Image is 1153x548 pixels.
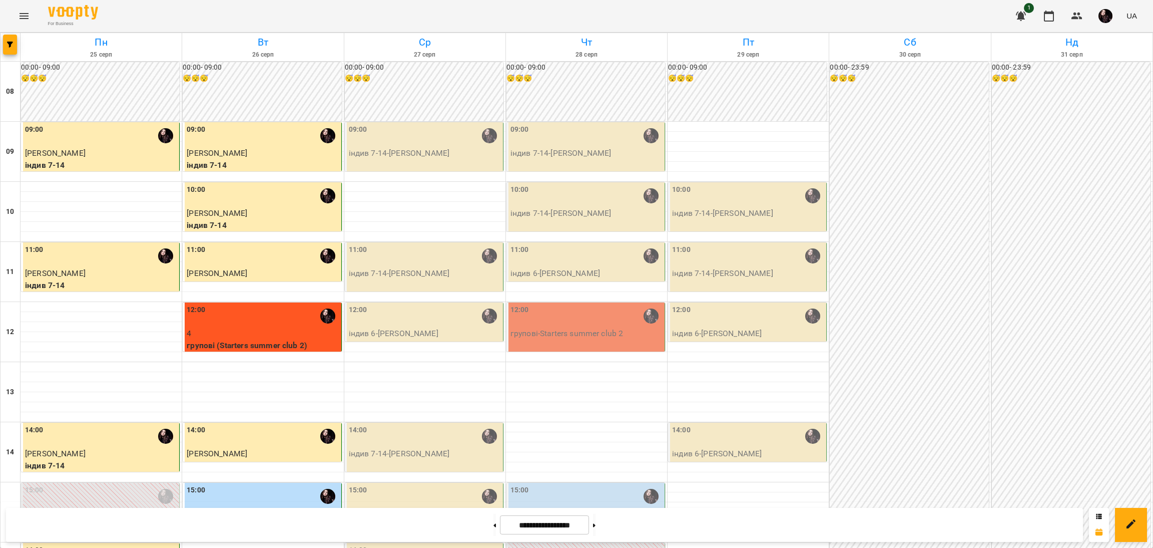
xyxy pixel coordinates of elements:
[992,62,1150,73] h6: 00:00 - 23:59
[25,159,177,171] p: індив 7-14
[1098,9,1112,23] img: c92daf42e94a56623d94c35acff0251f.jpg
[482,128,497,143] img: Абрамова Анастасія
[482,248,497,263] img: Абрамова Анастасія
[25,244,44,255] label: 11:00
[644,188,659,203] img: Абрамова Анастасія
[48,5,98,20] img: Voopty Logo
[510,184,529,195] label: 10:00
[187,159,339,171] p: індив 7-14
[644,128,659,143] img: Абрамова Анастасія
[187,449,247,458] span: [PERSON_NAME]
[672,328,824,340] p: індив 6 - [PERSON_NAME]
[482,309,497,324] img: Абрамова Анастасія
[320,309,335,324] img: Абрамова Анастасія
[644,309,659,324] div: Абрамова Анастасія
[672,267,824,280] p: індив 7-14 - [PERSON_NAME]
[349,305,367,316] label: 12:00
[1126,11,1137,21] span: UA
[346,50,504,60] h6: 27 серп
[25,460,177,472] p: індив 7-14
[672,207,824,219] p: індив 7-14 - [PERSON_NAME]
[669,35,827,50] h6: Пт
[993,35,1151,50] h6: Нд
[158,429,173,444] img: Абрамова Анастасія
[805,309,820,324] img: Абрамова Анастасія
[12,4,36,28] button: Menu
[805,429,820,444] div: Абрамова Анастасія
[346,35,504,50] h6: Ср
[187,268,247,278] span: [PERSON_NAME]
[25,124,44,135] label: 09:00
[25,268,86,278] span: [PERSON_NAME]
[993,50,1151,60] h6: 31 серп
[187,148,247,158] span: [PERSON_NAME]
[644,489,659,504] div: Абрамова Анастасія
[668,73,827,84] h6: 😴😴😴
[830,62,988,73] h6: 00:00 - 23:59
[22,50,180,60] h6: 25 серп
[510,207,663,219] p: індив 7-14 - [PERSON_NAME]
[506,62,665,73] h6: 00:00 - 09:00
[510,328,663,340] p: групові - Starters summer club 2
[187,244,205,255] label: 11:00
[320,429,335,444] img: Абрамова Анастасія
[6,86,14,97] h6: 08
[672,448,824,460] p: індив 6 - [PERSON_NAME]
[25,280,177,292] p: індив 7-14
[187,485,205,496] label: 15:00
[187,460,339,472] p: індив 6
[187,280,339,292] p: індив 6
[644,248,659,263] img: Абрамова Анастасія
[187,208,247,218] span: [PERSON_NAME]
[349,485,367,496] label: 15:00
[1024,3,1034,13] span: 1
[669,50,827,60] h6: 29 серп
[158,128,173,143] img: Абрамова Анастасія
[184,50,342,60] h6: 26 серп
[158,248,173,263] div: Абрамова Анастасія
[482,429,497,444] img: Абрамова Анастасія
[187,305,205,316] label: 12:00
[349,328,501,340] p: індив 6 - [PERSON_NAME]
[25,148,86,158] span: [PERSON_NAME]
[672,244,691,255] label: 11:00
[320,188,335,203] img: Абрамова Анастасія
[48,21,98,27] span: For Business
[510,244,529,255] label: 11:00
[21,62,180,73] h6: 00:00 - 09:00
[320,248,335,263] img: Абрамова Анастасія
[320,489,335,504] div: Абрамова Анастасія
[805,248,820,263] div: Абрамова Анастасія
[507,35,666,50] h6: Чт
[349,425,367,436] label: 14:00
[187,328,339,340] p: 4
[6,327,14,338] h6: 12
[510,267,663,280] p: індив 6 - [PERSON_NAME]
[672,184,691,195] label: 10:00
[345,73,503,84] h6: 😴😴😴
[345,62,503,73] h6: 00:00 - 09:00
[6,146,14,157] h6: 09
[320,128,335,143] div: Абрамова Анастасія
[183,73,341,84] h6: 😴😴😴
[21,73,180,84] h6: 😴😴😴
[668,62,827,73] h6: 00:00 - 09:00
[349,124,367,135] label: 09:00
[158,489,173,504] div: Абрамова Анастасія
[482,489,497,504] div: Абрамова Анастасія
[349,267,501,280] p: індив 7-14 - [PERSON_NAME]
[1122,7,1141,25] button: UA
[187,184,205,195] label: 10:00
[349,244,367,255] label: 11:00
[672,425,691,436] label: 14:00
[510,305,529,316] label: 12:00
[507,50,666,60] h6: 28 серп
